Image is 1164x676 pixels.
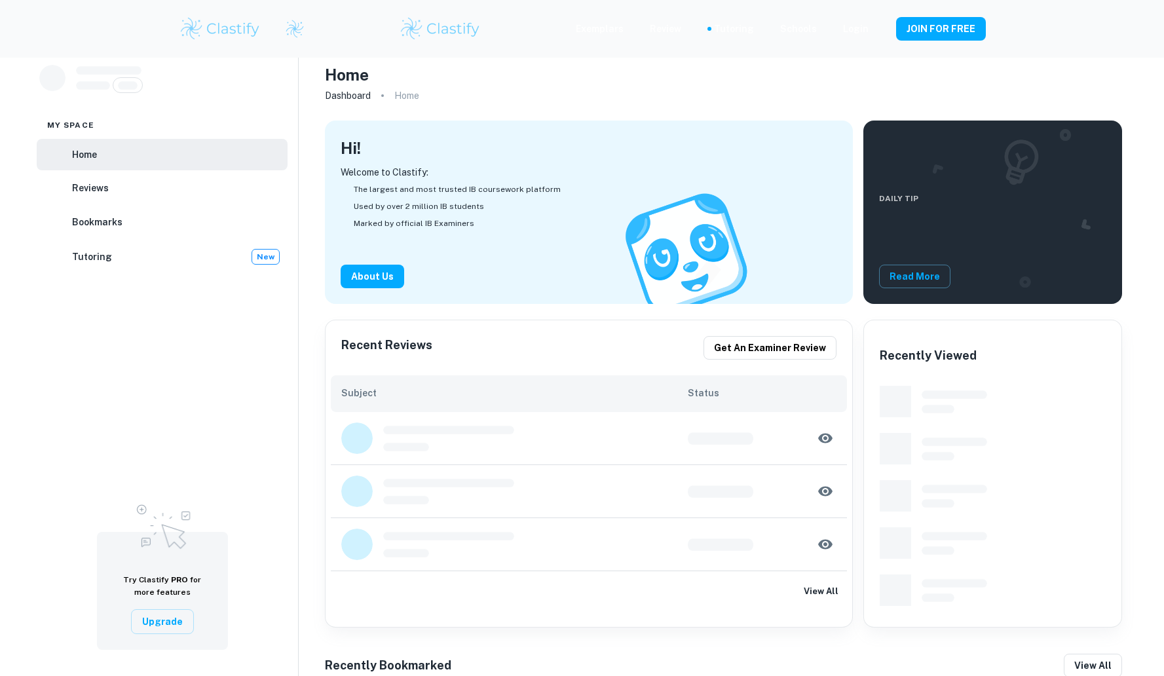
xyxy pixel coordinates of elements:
[285,19,305,39] img: Clastify logo
[704,336,836,360] button: Get an examiner review
[72,215,122,229] h6: Bookmarks
[37,173,288,204] a: Reviews
[341,386,688,400] h6: Subject
[880,347,977,365] h6: Recently Viewed
[341,136,361,160] h4: Hi !
[37,139,288,170] a: Home
[252,251,279,263] span: New
[277,19,305,39] a: Clastify logo
[341,336,432,360] h6: Recent Reviews
[576,22,624,36] p: Exemplars
[37,240,288,273] a: TutoringNew
[326,571,852,612] a: View All
[130,497,195,553] img: Upgrade to Pro
[688,386,836,400] h6: Status
[354,200,484,212] span: Used by over 2 million IB students
[879,26,886,32] button: Help and Feedback
[72,250,112,264] h6: Tutoring
[113,574,212,599] h6: Try Clastify for more features
[325,63,369,86] h4: Home
[879,193,950,204] span: Daily Tip
[714,22,754,36] a: Tutoring
[879,265,950,288] button: Read More
[843,22,869,36] a: Login
[72,181,109,195] h6: Reviews
[341,165,837,179] p: Welcome to Clastify:
[47,119,94,131] span: My space
[800,582,842,601] button: View All
[354,183,561,195] span: The largest and most trusted IB coursework platform
[399,16,482,42] img: Clastify logo
[896,17,986,41] button: JOIN FOR FREE
[354,217,474,229] span: Marked by official IB Examiners
[72,147,97,162] h6: Home
[179,16,262,42] img: Clastify logo
[394,88,419,103] p: Home
[37,206,288,238] a: Bookmarks
[131,609,194,634] button: Upgrade
[325,86,371,105] a: Dashboard
[171,575,188,584] span: PRO
[780,22,817,36] a: Schools
[650,22,681,36] p: Review
[325,656,451,675] h6: Recently Bookmarked
[341,265,404,288] button: About Us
